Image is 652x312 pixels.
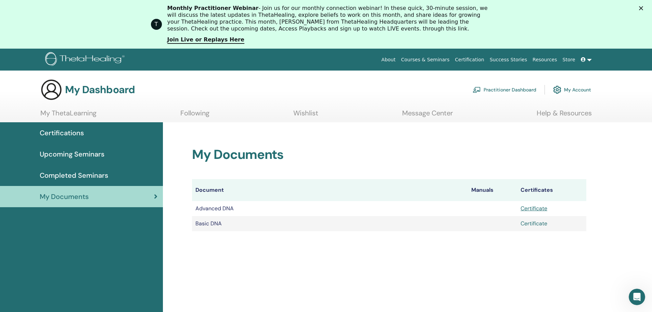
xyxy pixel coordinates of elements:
div: Profile image for ThetaHealing [151,19,162,30]
a: Success Stories [487,53,530,66]
a: Wishlist [293,109,318,122]
th: Document [192,179,468,201]
iframe: Intercom live chat [629,289,645,305]
th: Manuals [468,179,517,201]
a: Help & Resources [537,109,592,122]
div: Uždaryti [639,6,646,10]
a: Join Live or Replays Here [167,36,244,44]
a: Certification [452,53,487,66]
th: Certificates [517,179,586,201]
a: Practitioner Dashboard [473,82,536,97]
td: Advanced DNA [192,201,468,216]
a: My ThetaLearning [40,109,97,122]
a: Certificate [521,205,547,212]
a: About [379,53,398,66]
a: Courses & Seminars [398,53,452,66]
a: Resources [530,53,560,66]
span: Certifications [40,128,84,138]
td: Basic DNA [192,216,468,231]
a: Certificate [521,220,547,227]
span: My Documents [40,191,89,202]
b: Monthly Practitioner Webinar [167,5,259,11]
div: - Join us for our monthly connection webinar! In these quick, 30-minute session, we will discuss ... [167,5,490,32]
a: Store [560,53,578,66]
span: Completed Seminars [40,170,108,180]
a: Message Center [402,109,453,122]
a: Following [180,109,209,122]
span: Upcoming Seminars [40,149,104,159]
img: cog.svg [553,84,561,96]
h2: My Documents [192,147,586,163]
a: My Account [553,82,591,97]
img: chalkboard-teacher.svg [473,87,481,93]
img: logo.png [45,52,127,67]
h3: My Dashboard [65,84,135,96]
img: generic-user-icon.jpg [40,79,62,101]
